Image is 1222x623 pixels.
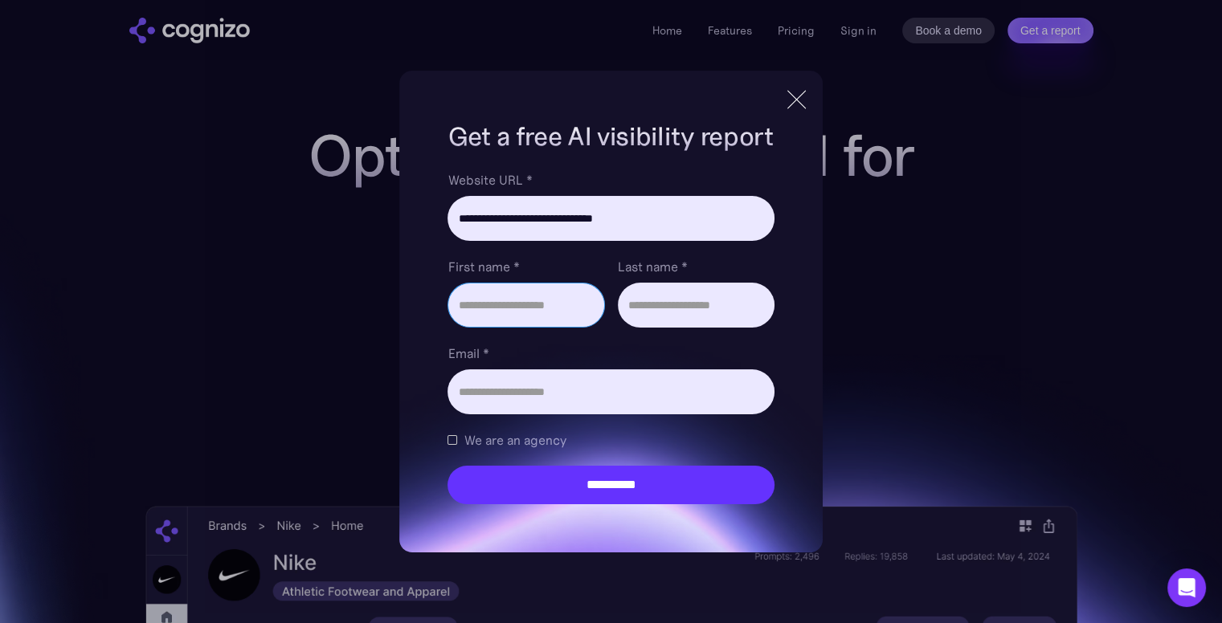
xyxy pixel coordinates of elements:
form: Brand Report Form [448,170,774,504]
label: Last name * [618,257,774,276]
label: Email * [448,344,774,363]
h1: Get a free AI visibility report [448,119,774,154]
div: Open Intercom Messenger [1167,568,1206,607]
label: First name * [448,257,604,276]
label: Website URL * [448,170,774,189]
span: We are an agency [464,430,566,450]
